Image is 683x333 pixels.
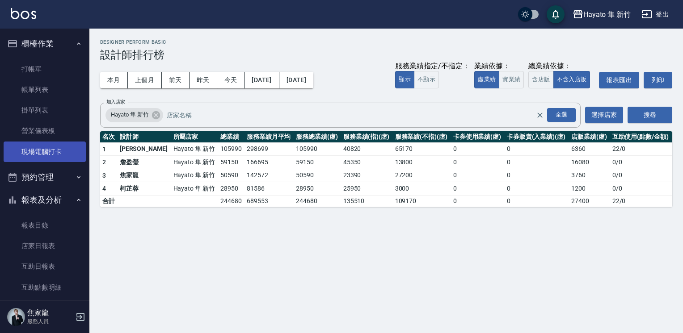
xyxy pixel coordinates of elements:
button: 搜尋 [628,107,672,123]
span: 1 [102,146,106,153]
button: Open [545,106,578,124]
td: 0 [505,195,569,207]
th: 所屬店家 [171,131,219,143]
span: 4 [102,185,106,192]
div: 業績依據： [474,62,524,71]
th: 互助使用(點數/金額) [610,131,672,143]
td: 13800 [393,156,451,169]
button: [DATE] [245,72,279,88]
button: save [547,5,565,23]
label: 加入店家 [106,99,125,105]
td: 28950 [294,182,341,196]
button: 登出 [638,6,672,23]
td: 焦家龍 [118,169,171,182]
button: 含店販 [528,71,553,88]
td: Hayato 隼 新竹 [171,156,219,169]
td: Hayato 隼 新竹 [171,182,219,196]
td: 40820 [341,142,393,156]
td: 6360 [569,142,610,156]
td: 27400 [569,195,610,207]
a: 設計師日報表 [4,298,86,318]
button: 不含入店販 [553,71,590,88]
td: 25950 [341,182,393,196]
button: [DATE] [279,72,313,88]
button: 今天 [217,72,245,88]
button: 顯示 [395,71,414,88]
button: 前天 [162,72,190,88]
h5: 焦家龍 [27,308,73,317]
button: 不顯示 [414,71,439,88]
td: Hayato 隼 新竹 [171,142,219,156]
a: 互助日報表 [4,256,86,277]
td: 23390 [341,169,393,182]
td: 81586 [245,182,294,196]
div: 總業績依據： [528,62,594,71]
td: 0 [505,182,569,196]
img: Logo [11,8,36,19]
th: 總業績 [218,131,245,143]
button: 虛業績 [474,71,499,88]
button: 昨天 [190,72,217,88]
td: 0 / 0 [610,156,672,169]
td: 45350 [341,156,393,169]
td: 0 / 0 [610,169,672,182]
button: 報表及分析 [4,188,86,212]
td: 244680 [218,195,245,207]
td: 0 [451,142,505,156]
td: 109170 [393,195,451,207]
h2: Designer Perform Basic [100,39,672,45]
td: 0 / 0 [610,182,672,196]
td: 142572 [245,169,294,182]
td: 16080 [569,156,610,169]
button: 實業績 [499,71,524,88]
td: 105990 [294,142,341,156]
td: 0 [505,142,569,156]
a: 帳單列表 [4,79,86,100]
td: 0 [451,156,505,169]
button: 列印 [644,72,672,88]
th: 服務業績月平均 [245,131,294,143]
div: Hayato 隼 新竹 [583,9,631,20]
td: 3760 [569,169,610,182]
a: 營業儀表板 [4,121,86,141]
button: 上個月 [128,72,162,88]
td: 27200 [393,169,451,182]
span: 3 [102,172,106,179]
td: 59150 [218,156,245,169]
input: 店家名稱 [164,107,552,123]
td: 詹盈瑩 [118,156,171,169]
td: 689553 [245,195,294,207]
th: 設計師 [118,131,171,143]
td: 50590 [294,169,341,182]
div: Hayato 隼 新竹 [105,108,163,122]
h3: 設計師排行榜 [100,49,672,61]
td: 135510 [341,195,393,207]
td: Hayato 隼 新竹 [171,169,219,182]
td: 22 / 0 [610,142,672,156]
a: 報表目錄 [4,215,86,236]
td: 0 [451,169,505,182]
button: 本月 [100,72,128,88]
button: 櫃檯作業 [4,32,86,55]
th: 服務總業績(虛) [294,131,341,143]
td: 0 [451,182,505,196]
th: 服務業績(指)(虛) [341,131,393,143]
td: 3000 [393,182,451,196]
th: 店販業績(虛) [569,131,610,143]
a: 互助點數明細 [4,277,86,298]
td: 0 [505,156,569,169]
td: 244680 [294,195,341,207]
a: 現場電腦打卡 [4,142,86,162]
img: Person [7,308,25,326]
th: 服務業績(不指)(虛) [393,131,451,143]
td: 50590 [218,169,245,182]
button: Clear [534,109,546,121]
span: 2 [102,158,106,166]
td: 65170 [393,142,451,156]
th: 名次 [100,131,118,143]
td: 1200 [569,182,610,196]
p: 服務人員 [27,317,73,325]
a: 掛單列表 [4,100,86,121]
table: a dense table [100,131,672,207]
td: 0 [451,195,505,207]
